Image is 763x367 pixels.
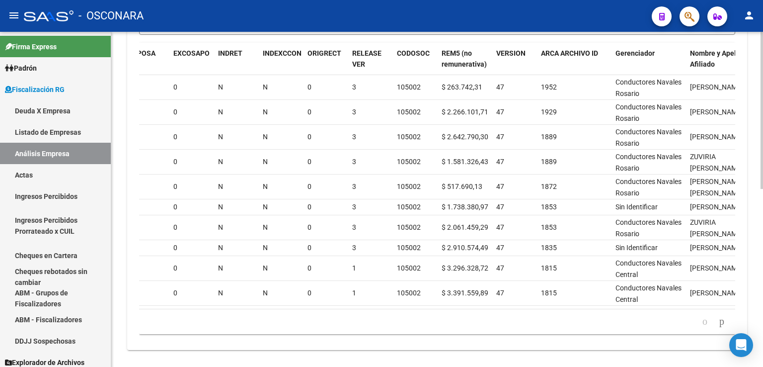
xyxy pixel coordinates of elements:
[263,289,268,297] span: N
[263,49,302,57] span: INDEXCCON
[263,108,268,116] span: N
[496,223,504,231] span: 47
[690,178,743,197] span: [PERSON_NAME] [PERSON_NAME]
[442,223,488,231] span: $ 2.061.459,29
[218,223,223,231] span: N
[173,289,177,297] span: 0
[541,244,557,252] span: 1835
[307,244,311,252] span: 0
[5,41,57,52] span: Firma Express
[615,284,682,303] span: Conductores Navales Central
[218,108,223,116] span: N
[5,84,65,95] span: Fiscalización RG
[442,203,488,211] span: $ 1.738.380,97
[307,49,341,57] span: ORIGRECT
[690,203,743,211] span: [PERSON_NAME]
[698,316,712,327] a: go to previous page
[125,43,169,76] datatable-header-cell: ESPOSA
[715,316,729,327] a: go to next page
[8,9,20,21] mat-icon: menu
[442,244,488,252] span: $ 2.910.574,49
[218,264,223,272] span: N
[352,158,356,166] span: 3
[496,203,504,211] span: 47
[442,264,488,272] span: $ 3.296.328,72
[263,183,268,190] span: N
[263,223,268,231] span: N
[496,264,504,272] span: 47
[397,108,421,116] span: 105002
[690,289,743,297] span: [PERSON_NAME]
[496,289,504,297] span: 47
[397,203,421,211] span: 105002
[615,103,682,122] span: Conductores Navales Rosario
[397,264,421,272] span: 105002
[541,108,557,116] span: 1929
[615,78,682,97] span: Conductores Navales Rosario
[348,43,393,76] datatable-header-cell: RELEASE VER
[173,183,177,190] span: 0
[307,108,311,116] span: 0
[173,264,177,272] span: 0
[307,203,311,211] span: 0
[541,83,557,91] span: 1952
[352,108,356,116] span: 3
[729,333,753,357] div: Open Intercom Messenger
[263,203,268,211] span: N
[263,158,268,166] span: N
[686,43,761,76] datatable-header-cell: Nombre y Apellido Afiliado
[397,183,421,190] span: 105002
[263,244,268,252] span: N
[263,133,268,141] span: N
[541,158,557,166] span: 1889
[743,9,755,21] mat-icon: person
[307,289,311,297] span: 0
[492,43,537,76] datatable-header-cell: VERSION
[541,49,598,57] span: ARCA ARCHIVO ID
[393,43,438,76] datatable-header-cell: CODOSOC
[397,223,421,231] span: 105002
[307,223,311,231] span: 0
[173,108,177,116] span: 0
[442,289,488,297] span: $ 3.391.559,89
[496,49,526,57] span: VERSION
[352,133,356,141] span: 3
[496,183,504,190] span: 47
[541,203,557,211] span: 1853
[218,133,223,141] span: N
[307,133,311,141] span: 0
[442,158,488,166] span: $ 1.581.326,43
[690,153,743,172] span: ZUVIRIA [PERSON_NAME]
[397,289,421,297] span: 105002
[173,133,177,141] span: 0
[352,203,356,211] span: 3
[496,133,504,141] span: 47
[307,183,311,190] span: 0
[397,133,421,141] span: 105002
[173,83,177,91] span: 0
[541,133,557,141] span: 1889
[442,83,482,91] span: $ 263.742,31
[352,83,356,91] span: 3
[442,183,482,190] span: $ 517.690,13
[263,83,268,91] span: N
[173,203,177,211] span: 0
[307,264,311,272] span: 0
[218,183,223,190] span: N
[615,244,658,252] span: Sin Identificar
[397,158,421,166] span: 105002
[611,43,686,76] datatable-header-cell: Gerenciador
[352,289,356,297] span: 1
[541,223,557,231] span: 1853
[496,158,504,166] span: 47
[5,63,37,74] span: Padrón
[307,158,311,166] span: 0
[615,259,682,278] span: Conductores Navales Central
[397,83,421,91] span: 105002
[263,264,268,272] span: N
[442,108,488,116] span: $ 2.266.101,71
[169,43,214,76] datatable-header-cell: EXCOSAPO
[690,264,743,272] span: [PERSON_NAME]
[496,108,504,116] span: 47
[304,43,348,76] datatable-header-cell: ORIGRECT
